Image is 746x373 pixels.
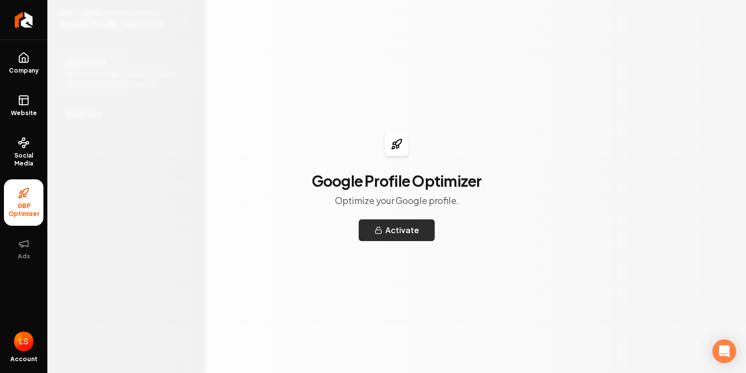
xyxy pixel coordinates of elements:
[14,332,34,351] img: Logan Sendle
[14,332,34,351] button: Open user button
[4,230,43,268] button: Ads
[10,355,37,363] span: Account
[14,252,34,260] span: Ads
[4,86,43,125] a: Website
[7,109,41,117] span: Website
[4,202,43,218] span: GBP Optimizer
[15,12,33,28] img: Rebolt Logo
[5,67,43,75] span: Company
[4,44,43,83] a: Company
[712,339,736,363] div: Open Intercom Messenger
[4,152,43,167] span: Social Media
[4,129,43,175] a: Social Media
